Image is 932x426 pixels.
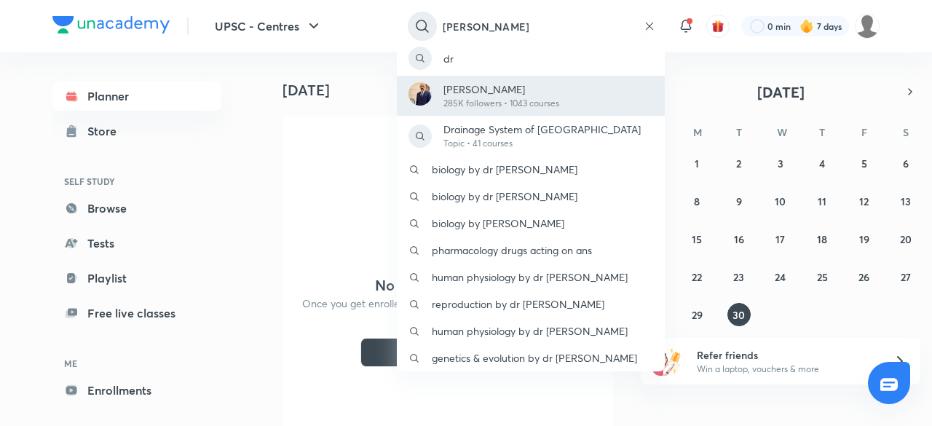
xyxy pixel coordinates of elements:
[432,269,628,285] p: human physiology by dr [PERSON_NAME]
[443,82,559,97] p: [PERSON_NAME]
[397,291,665,317] a: reproduction by dr [PERSON_NAME]
[397,116,665,156] a: Drainage System of [GEOGRAPHIC_DATA]Topic • 41 courses
[397,317,665,344] a: human physiology by dr [PERSON_NAME]
[397,76,665,116] a: Avatar[PERSON_NAME]285K followers • 1043 courses
[443,51,454,66] p: dr
[397,183,665,210] a: biology by dr [PERSON_NAME]
[443,122,641,137] p: Drainage System of [GEOGRAPHIC_DATA]
[443,137,641,150] p: Topic • 41 courses
[432,189,577,204] p: biology by dr [PERSON_NAME]
[397,41,665,76] a: dr
[432,162,577,177] p: biology by dr [PERSON_NAME]
[432,242,592,258] p: pharmacology drugs acting on ans
[397,237,665,264] a: pharmacology drugs acting on ans
[397,264,665,291] a: human physiology by dr [PERSON_NAME]
[432,296,604,312] p: reproduction by dr [PERSON_NAME]
[432,323,628,339] p: human physiology by dr [PERSON_NAME]
[397,210,665,237] a: biology by [PERSON_NAME]
[443,97,559,110] p: 285K followers • 1043 courses
[432,350,637,366] p: genetics & evolution by dr [PERSON_NAME]
[432,216,564,231] p: biology by [PERSON_NAME]
[397,156,665,183] a: biology by dr [PERSON_NAME]
[397,344,665,371] a: genetics & evolution by dr [PERSON_NAME]
[408,82,432,106] img: Avatar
